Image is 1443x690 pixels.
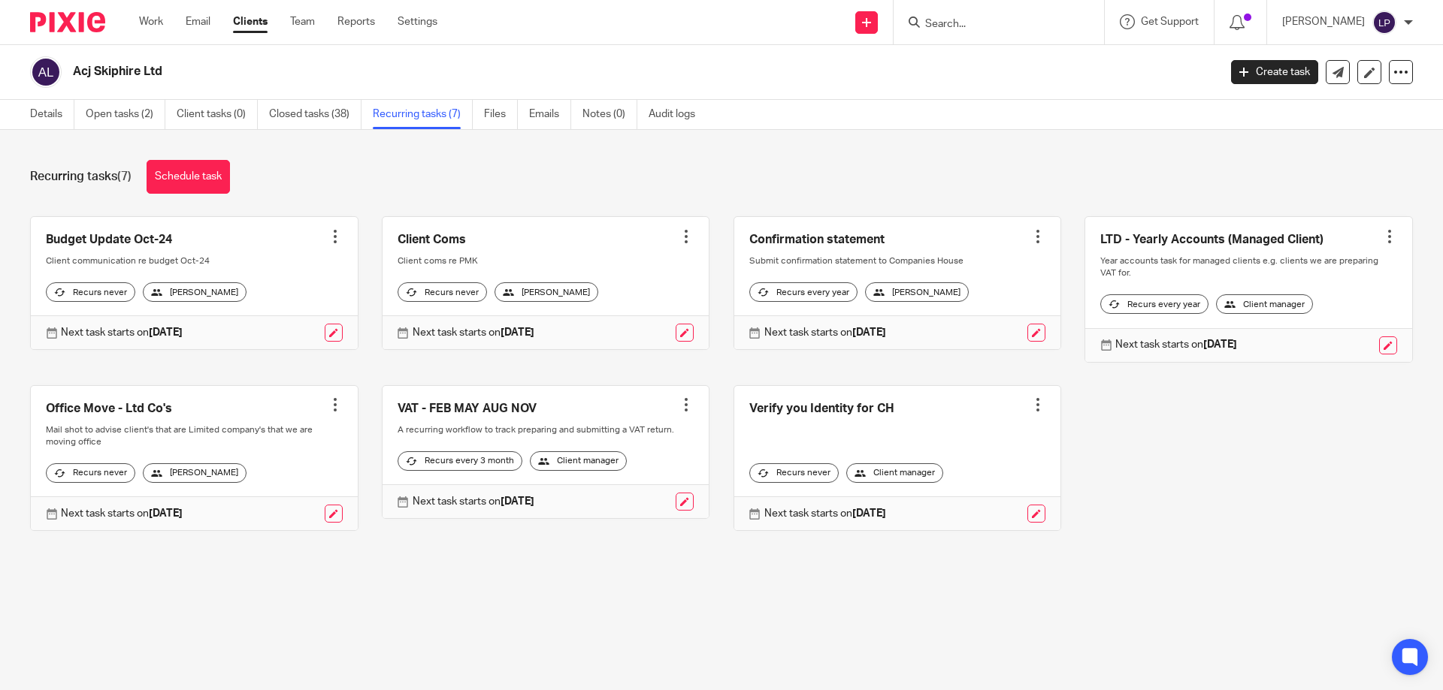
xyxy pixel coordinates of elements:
strong: [DATE] [852,327,886,338]
a: Audit logs [649,100,706,129]
div: [PERSON_NAME] [865,282,969,302]
a: Email [186,14,210,29]
div: [PERSON_NAME] [143,463,247,483]
strong: [DATE] [149,327,183,338]
a: Work [139,14,163,29]
strong: [DATE] [501,327,534,338]
strong: [DATE] [852,508,886,519]
div: Client manager [1216,294,1313,314]
a: Files [484,100,518,129]
img: Pixie [30,12,105,32]
div: Recurs every year [749,282,858,302]
strong: [DATE] [501,496,534,507]
div: [PERSON_NAME] [495,282,598,302]
a: Recurring tasks (7) [373,100,473,129]
div: Client manager [846,463,943,483]
p: Next task starts on [764,325,886,340]
div: Client manager [530,451,627,471]
strong: [DATE] [149,508,183,519]
span: (7) [117,170,132,182]
a: Emails [529,100,571,129]
a: Client tasks (0) [177,100,258,129]
a: Schedule task [147,160,230,194]
a: Open tasks (2) [86,100,165,129]
img: svg%3E [1372,11,1396,35]
a: Details [30,100,74,129]
div: Recurs never [749,463,839,483]
p: Next task starts on [61,506,183,521]
div: Recurs every 3 month [398,451,522,471]
a: Create task [1231,60,1318,84]
h2: Acj Skiphire Ltd [73,64,982,80]
p: [PERSON_NAME] [1282,14,1365,29]
a: Closed tasks (38) [269,100,362,129]
p: Next task starts on [1115,337,1237,352]
div: Recurs never [46,463,135,483]
span: Get Support [1141,17,1199,27]
a: Settings [398,14,437,29]
a: Reports [337,14,375,29]
div: Recurs never [398,282,487,302]
h1: Recurring tasks [30,169,132,185]
a: Clients [233,14,268,29]
p: Next task starts on [764,506,886,521]
img: svg%3E [30,56,62,88]
div: [PERSON_NAME] [143,282,247,302]
a: Notes (0) [582,100,637,129]
p: Next task starts on [413,325,534,340]
a: Team [290,14,315,29]
p: Next task starts on [61,325,183,340]
p: Next task starts on [413,494,534,509]
input: Search [924,18,1059,32]
div: Recurs never [46,282,135,302]
div: Recurs every year [1100,294,1209,314]
strong: [DATE] [1203,339,1237,350]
